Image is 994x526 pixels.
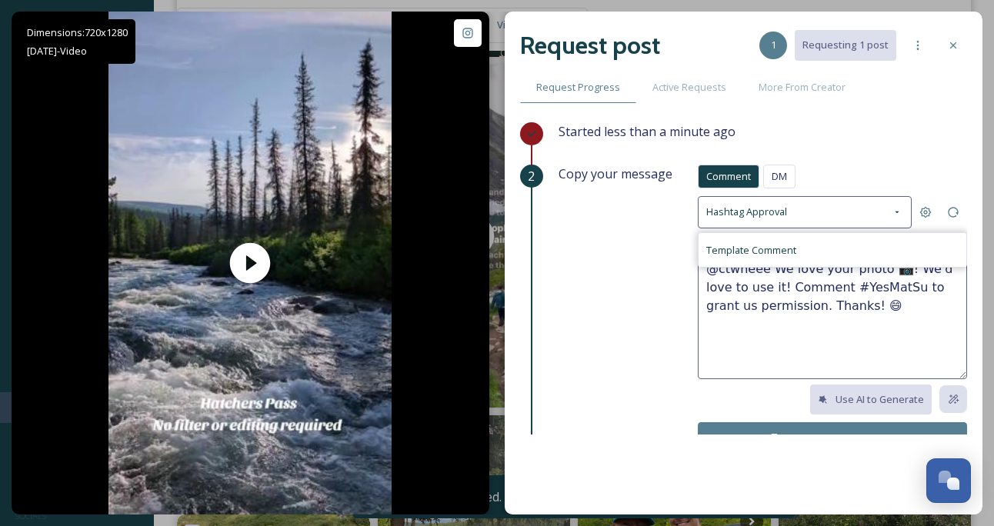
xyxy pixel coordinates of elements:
[706,243,796,257] span: Template Comment
[652,80,726,95] span: Active Requests
[698,422,967,454] button: Copy Text & Open Post
[706,169,751,184] span: Comment
[520,27,660,64] h2: Request post
[771,38,776,52] span: 1
[706,205,787,219] span: Hashtag Approval
[559,123,735,140] span: Started less than a minute ago
[810,385,932,414] button: Use AI to Generate
[27,25,128,39] span: Dimensions: 720 x 1280
[926,458,971,503] button: Open Chat
[528,167,535,185] span: 2
[698,251,967,379] textarea: @ctwheee We love your photo 📸! We'd love to use it! Comment #YesMatSu to grant us permission. Tha...
[27,44,87,58] span: [DATE] - Video
[795,30,896,60] button: Requesting 1 post
[759,80,846,95] span: More From Creator
[559,165,672,183] span: Copy your message
[108,12,392,514] img: thumbnail
[536,80,620,95] span: Request Progress
[772,169,787,184] span: DM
